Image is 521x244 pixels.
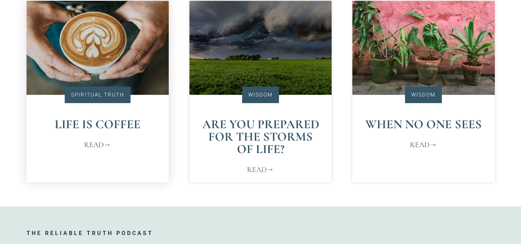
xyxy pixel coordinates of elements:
div: Wisdom [242,87,279,103]
a: When No One Sees [365,117,481,132]
a: Read more about Are You Prepared for the Storms of Life? [247,164,274,175]
a: Read more about When No One Sees [410,139,437,151]
a: Life is Coffee [55,117,140,132]
div: Wisdom [405,87,442,103]
h3: THE RELIABLE TRUTH PODCAST [27,231,495,236]
a: Are You Prepared for the Storms of Life? [202,117,319,156]
div: Spiritual Truth [65,87,131,103]
a: Read more about Life is Coffee [84,139,111,151]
